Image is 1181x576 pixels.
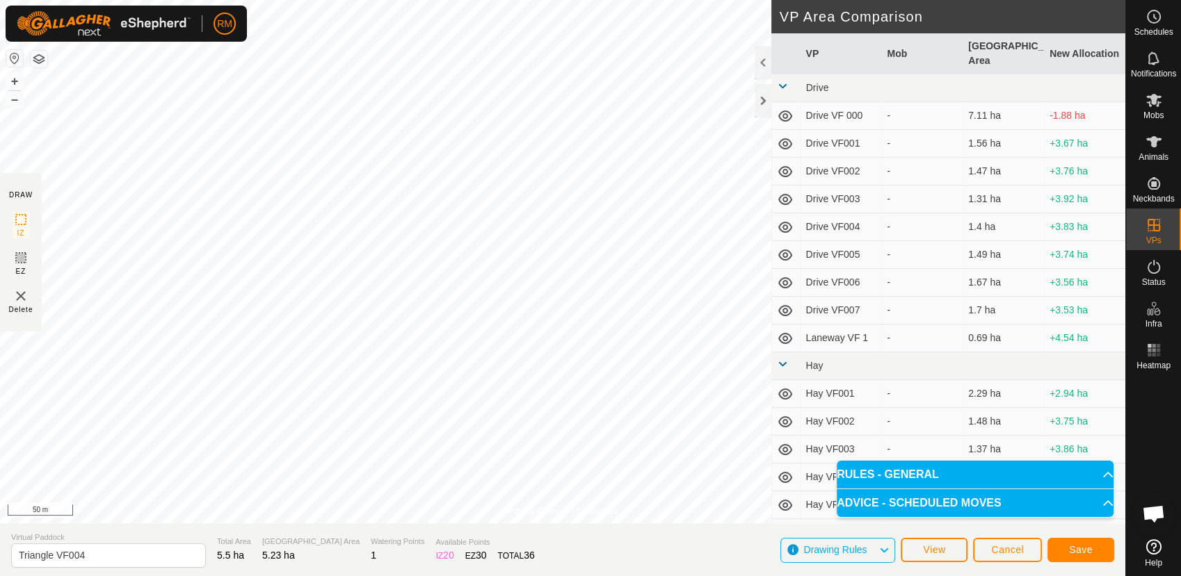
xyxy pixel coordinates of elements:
span: EZ [16,266,26,277]
span: Neckbands [1132,195,1174,203]
td: 1.48 ha [963,408,1044,436]
h2: VP Area Comparison [780,8,1125,25]
span: IZ [17,228,25,238]
span: Available Points [435,536,534,548]
td: +3.76 ha [1044,158,1125,186]
span: 20 [443,550,454,561]
div: Open chat [1133,493,1175,534]
span: 5.5 ha [217,550,244,561]
td: +3.92 ha [1044,186,1125,213]
td: Laneway VF 1 [801,324,882,352]
span: Total Area [217,536,251,548]
th: [GEOGRAPHIC_DATA] Area [963,33,1044,74]
span: [GEOGRAPHIC_DATA] Area [262,536,360,548]
button: Cancel [973,538,1042,562]
div: - [887,220,957,234]
span: Mobs [1143,111,1164,120]
td: 7.11 ha [963,102,1044,130]
td: Hay VF003 [801,436,882,463]
td: 1.37 ha [963,436,1044,463]
td: Drive VF006 [801,269,882,297]
td: Drive VF004 [801,213,882,241]
td: Drive VF 000 [801,102,882,130]
span: RULES - GENERAL [837,469,939,480]
td: Hay VF002 [801,408,882,436]
img: Gallagher Logo [17,11,191,36]
td: 1.67 ha [963,269,1044,297]
td: Drive VF005 [801,241,882,269]
div: - [887,275,957,290]
span: 1 [371,550,376,561]
button: Save [1047,538,1114,562]
td: 1.47 ha [963,158,1044,186]
td: Hay VF001 [801,380,882,408]
span: Animals [1139,153,1168,161]
span: Hay [806,360,824,371]
span: Help [1145,559,1162,567]
div: TOTAL [498,548,535,563]
td: +3.86 ha [1044,436,1125,463]
div: - [887,136,957,151]
th: New Allocation [1044,33,1125,74]
th: Mob [881,33,963,74]
button: Reset Map [6,50,23,67]
span: Status [1141,278,1165,286]
p-accordion-header: ADVICE - SCHEDULED MOVES [837,489,1114,517]
td: +3.53 ha [1044,297,1125,324]
td: 1.31 ha [963,186,1044,213]
span: 30 [476,550,487,561]
span: Watering Points [371,536,424,548]
a: Help [1126,534,1181,573]
div: - [887,414,957,429]
span: Drive [806,82,829,93]
span: View [923,544,945,555]
button: View [901,538,967,562]
td: Hay VF005 [801,491,882,519]
td: +3.75 ha [1044,408,1125,436]
td: 1.78 ha [963,519,1044,547]
td: Drive VF007 [801,297,882,324]
td: 1.49 ha [963,241,1044,269]
div: - [887,108,957,123]
span: Save [1069,544,1093,555]
span: Infra [1145,320,1162,328]
p-accordion-header: RULES - GENERAL [837,461,1114,488]
span: RM [217,17,232,31]
button: – [6,91,23,108]
td: 0.69 ha [963,324,1044,352]
td: +3.67 ha [1044,130,1125,158]
td: Hay VF004 [801,463,882,491]
span: Delete [9,304,33,315]
th: VP [801,33,882,74]
div: DRAW [9,190,33,200]
td: 2.29 ha [963,380,1044,408]
span: 36 [524,550,535,561]
span: Cancel [991,544,1024,555]
td: +3.74 ha [1044,241,1125,269]
div: - [887,192,957,206]
td: Drive VF001 [801,130,882,158]
span: Drawing Rules [803,544,867,555]
td: Drive VF003 [801,186,882,213]
span: Heatmap [1136,361,1171,370]
span: Virtual Paddock [11,532,206,543]
td: Hay VF006 [801,519,882,547]
td: 1.56 ha [963,130,1044,158]
div: - [887,386,957,401]
td: +4.54 ha [1044,324,1125,352]
button: Map Layers [31,51,47,67]
td: -1.88 ha [1044,102,1125,130]
a: Privacy Policy [508,505,560,518]
td: +3.83 ha [1044,213,1125,241]
a: Contact Us [577,505,618,518]
td: +3.56 ha [1044,269,1125,297]
div: IZ [435,548,453,563]
td: +3.45 ha [1044,519,1125,547]
span: VPs [1146,236,1161,245]
span: Notifications [1131,69,1176,78]
td: +2.94 ha [1044,380,1125,408]
td: 1.7 ha [963,297,1044,324]
div: - [887,442,957,456]
div: - [887,303,957,318]
div: - [887,164,957,179]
